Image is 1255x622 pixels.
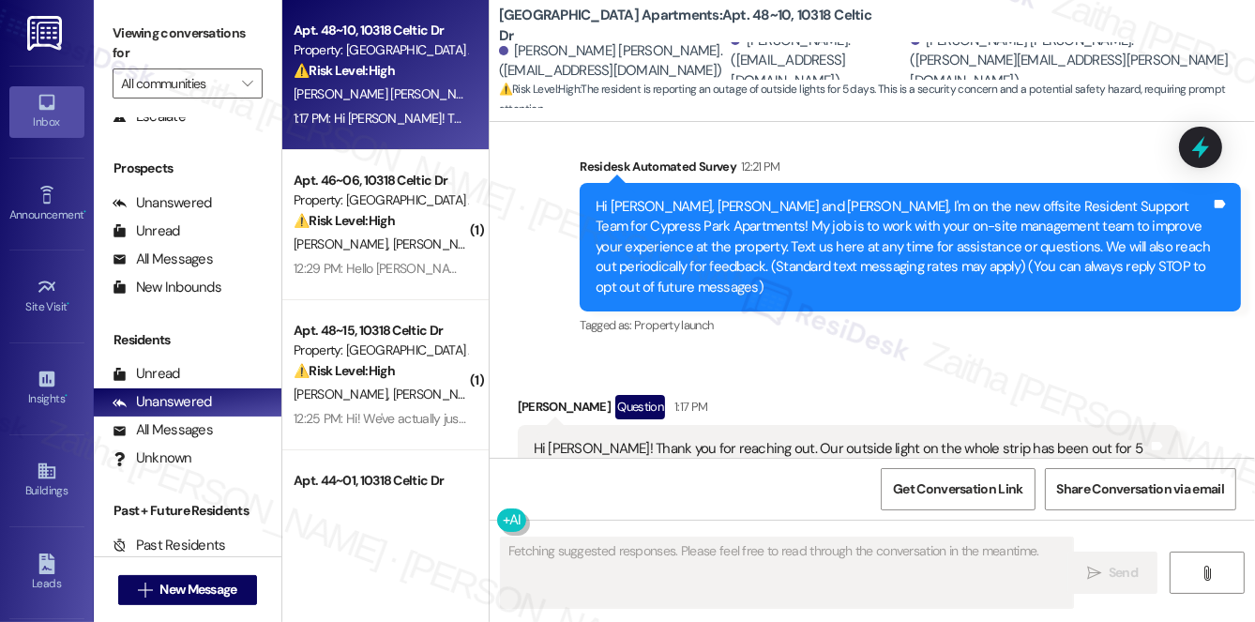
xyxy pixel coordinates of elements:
div: [PERSON_NAME] [518,395,1179,425]
div: Property: [GEOGRAPHIC_DATA] Apartments [294,40,467,60]
div: Apt. 48~10, 10318 Celtic Dr [294,21,467,40]
div: Hi [PERSON_NAME], [PERSON_NAME] and [PERSON_NAME], I'm on the new offsite Resident Support Team f... [596,197,1211,297]
span: [PERSON_NAME] [392,386,486,402]
div: Apt. 44~01, 10318 Celtic Dr [294,471,467,491]
input: All communities [121,68,233,99]
div: New Inbounds [113,278,221,297]
strong: ⚠️ Risk Level: High [294,62,395,79]
span: • [83,205,86,219]
button: Send [1067,552,1158,594]
div: Past + Future Residents [94,501,281,521]
div: Question [615,395,665,418]
div: [PERSON_NAME]. ([EMAIL_ADDRESS][DOMAIN_NAME]) [731,31,905,91]
b: [GEOGRAPHIC_DATA] Apartments: Apt. 48~10, 10318 Celtic Dr [499,6,874,46]
span: [PERSON_NAME] [392,235,486,252]
i:  [1087,566,1101,581]
i:  [242,76,252,91]
textarea: Fetching suggested responses. Please feel free to read through the conversation in the meantime. [501,538,1073,608]
div: Unread [113,364,180,384]
span: [PERSON_NAME] [294,386,393,402]
div: [PERSON_NAME] [PERSON_NAME]. ([EMAIL_ADDRESS][DOMAIN_NAME]) [499,41,727,82]
span: New Message [159,580,236,599]
button: Get Conversation Link [881,468,1035,510]
div: Residents [94,330,281,350]
div: Unanswered [113,193,212,213]
div: Prospects [94,159,281,178]
div: Apt. 48~15, 10318 Celtic Dr [294,321,467,341]
strong: ⚠️ Risk Level: High [499,82,580,97]
div: Tagged as: [580,311,1241,339]
div: All Messages [113,420,213,440]
i:  [138,583,152,598]
label: Viewing conversations for [113,19,263,68]
div: Unread [113,221,180,241]
span: [PERSON_NAME] [PERSON_NAME] [294,85,490,102]
button: New Message [118,575,257,605]
a: Site Visit • [9,271,84,322]
strong: ⚠️ Risk Level: High [294,362,395,379]
a: Leads [9,548,84,599]
span: • [65,389,68,402]
span: Get Conversation Link [893,479,1022,499]
div: Past Residents [113,536,226,555]
a: Inbox [9,86,84,137]
div: 12:21 PM [736,157,780,176]
span: • [68,297,70,311]
button: Share Conversation via email [1045,468,1236,510]
div: 1:17 PM [670,397,707,417]
div: Escalate [113,107,186,127]
a: Insights • [9,363,84,414]
div: Apt. 46~06, 10318 Celtic Dr [294,171,467,190]
span: Share Conversation via email [1057,479,1224,499]
a: Buildings [9,455,84,506]
div: All Messages [113,250,213,269]
img: ResiDesk Logo [27,16,66,51]
div: Residesk Automated Survey [580,157,1241,183]
span: Send [1109,563,1138,583]
div: Unknown [113,448,192,468]
div: 1:17 PM: Hi [PERSON_NAME]! Thank you for reaching out. Our outside light on the whole strip has b... [294,110,1165,127]
span: Property launch [634,317,713,333]
div: Property: [GEOGRAPHIC_DATA] Apartments [294,341,467,360]
i:  [1200,566,1214,581]
div: [PERSON_NAME] [PERSON_NAME]. ([PERSON_NAME][EMAIL_ADDRESS][PERSON_NAME][DOMAIN_NAME]) [911,31,1241,91]
div: Property: [GEOGRAPHIC_DATA] Apartments [294,190,467,210]
span: [PERSON_NAME] [294,235,393,252]
strong: ⚠️ Risk Level: High [294,212,395,229]
span: : The resident is reporting an outage of outside lights for 5 days. This is a security concern an... [499,80,1255,120]
div: Hi [PERSON_NAME]! Thank you for reaching out. Our outside light on the whole strip has been out f... [534,439,1149,479]
div: Unanswered [113,392,212,412]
